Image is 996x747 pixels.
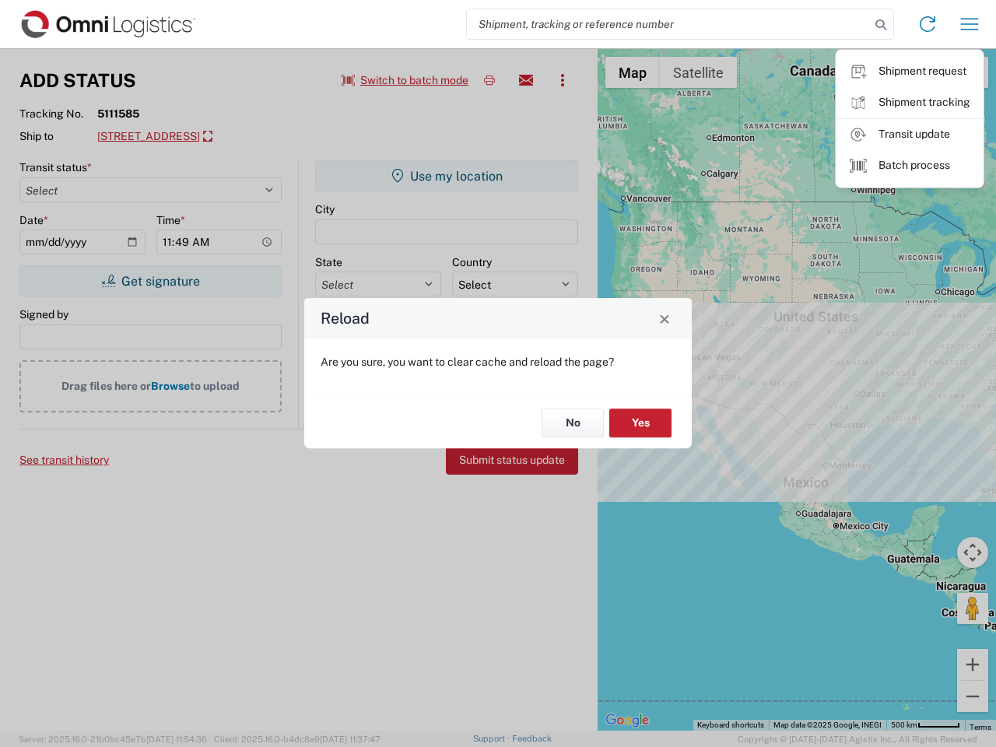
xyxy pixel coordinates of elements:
button: No [542,409,604,437]
button: Close [654,307,675,329]
button: Yes [609,409,672,437]
input: Shipment, tracking or reference number [467,9,870,39]
a: Shipment request [836,56,983,87]
p: Are you sure, you want to clear cache and reload the page? [321,355,675,369]
a: Batch process [836,150,983,181]
h4: Reload [321,307,370,330]
a: Shipment tracking [836,87,983,118]
a: Transit update [836,119,983,150]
